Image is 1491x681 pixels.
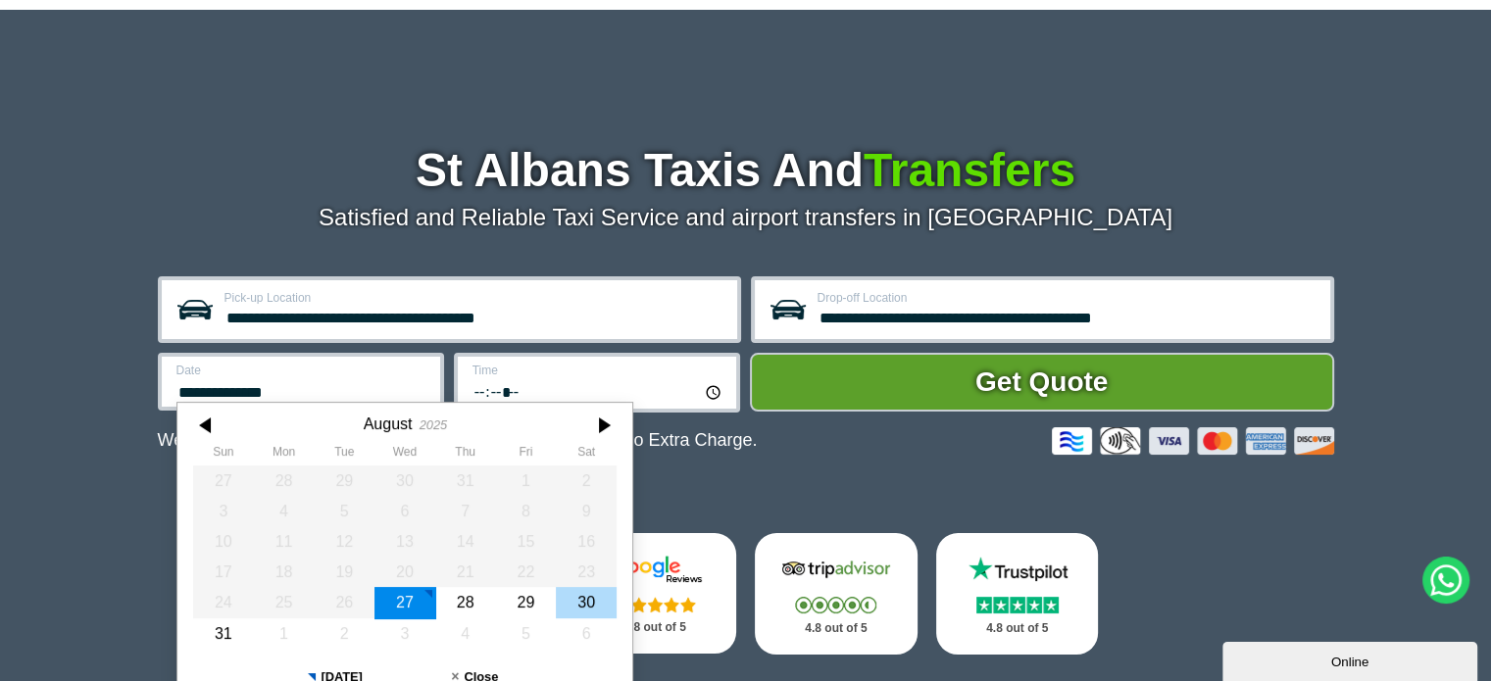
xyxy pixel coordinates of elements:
[253,587,314,617] div: 25 August 2025
[556,557,617,587] div: 23 August 2025
[314,587,374,617] div: 26 August 2025
[253,496,314,526] div: 04 August 2025
[434,445,495,464] th: Thursday
[434,496,495,526] div: 07 August 2025
[556,496,617,526] div: 09 August 2025
[374,465,435,496] div: 30 July 2025
[1052,427,1334,455] img: Credit And Debit Cards
[750,353,1334,412] button: Get Quote
[976,597,1059,613] img: Stars
[434,587,495,617] div: 28 August 2025
[314,496,374,526] div: 05 August 2025
[556,587,617,617] div: 30 August 2025
[253,445,314,464] th: Monday
[755,533,918,655] a: Tripadvisor Stars 4.8 out of 5
[314,526,374,557] div: 12 August 2025
[434,618,495,649] div: 04 September 2025
[776,616,896,641] p: 4.8 out of 5
[253,557,314,587] div: 18 August 2025
[374,618,435,649] div: 03 September 2025
[158,430,758,451] p: We Now Accept Card & Contactless Payment In
[495,526,556,557] div: 15 August 2025
[374,526,435,557] div: 13 August 2025
[495,465,556,496] div: 01 August 2025
[434,557,495,587] div: 21 August 2025
[495,496,556,526] div: 08 August 2025
[176,365,428,376] label: Date
[193,587,254,617] div: 24 August 2025
[1222,638,1481,681] iframe: chat widget
[314,445,374,464] th: Tuesday
[495,587,556,617] div: 29 August 2025
[595,615,715,640] p: 4.8 out of 5
[434,465,495,496] div: 31 July 2025
[959,555,1076,584] img: Trustpilot
[374,496,435,526] div: 06 August 2025
[253,526,314,557] div: 11 August 2025
[374,445,435,464] th: Wednesday
[556,526,617,557] div: 16 August 2025
[314,557,374,587] div: 19 August 2025
[958,616,1077,641] p: 4.8 out of 5
[864,144,1075,196] span: Transfers
[158,147,1334,194] h1: St Albans Taxis And
[556,445,617,464] th: Saturday
[596,555,714,584] img: Google
[777,555,895,584] img: Tripadvisor
[795,597,876,613] img: Stars
[495,445,556,464] th: Friday
[224,292,725,304] label: Pick-up Location
[434,526,495,557] div: 14 August 2025
[532,430,757,450] span: The Car at No Extra Charge.
[193,496,254,526] div: 03 August 2025
[374,557,435,587] div: 20 August 2025
[556,618,617,649] div: 06 September 2025
[158,204,1334,231] p: Satisfied and Reliable Taxi Service and airport transfers in [GEOGRAPHIC_DATA]
[556,465,617,496] div: 02 August 2025
[193,465,254,496] div: 27 July 2025
[193,526,254,557] div: 10 August 2025
[314,465,374,496] div: 29 July 2025
[374,587,435,617] div: 27 August 2025
[472,365,724,376] label: Time
[314,618,374,649] div: 02 September 2025
[193,618,254,649] div: 31 August 2025
[615,597,696,612] img: Stars
[193,557,254,587] div: 17 August 2025
[253,465,314,496] div: 28 July 2025
[193,445,254,464] th: Sunday
[495,618,556,649] div: 05 September 2025
[253,618,314,649] div: 01 September 2025
[363,414,412,433] div: August
[818,292,1318,304] label: Drop-off Location
[573,533,736,654] a: Google Stars 4.8 out of 5
[936,533,1099,655] a: Trustpilot Stars 4.8 out of 5
[419,417,446,432] div: 2025
[495,557,556,587] div: 22 August 2025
